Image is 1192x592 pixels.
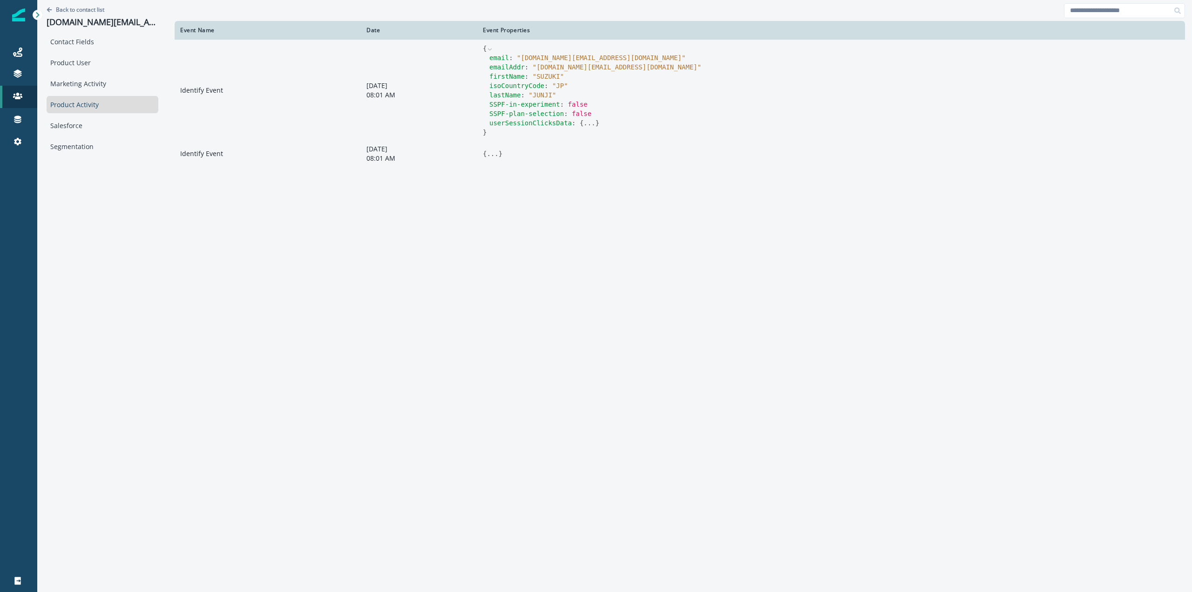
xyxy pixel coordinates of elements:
span: { [580,119,583,127]
div: Marketing Activity [47,75,158,92]
div: Date [366,27,472,34]
span: { [483,150,487,157]
img: Inflection [12,8,25,21]
td: Identify Event [175,40,361,141]
span: " [DOMAIN_NAME][EMAIL_ADDRESS][DOMAIN_NAME] " [533,63,701,71]
button: ... [583,118,595,128]
div: Event Properties [483,27,1179,34]
div: : [489,100,1179,109]
p: 08:01 AM [366,154,472,163]
span: false [572,110,591,117]
div: Product Activity [47,96,158,113]
div: : [489,90,1179,100]
div: : [489,118,1179,128]
p: [DATE] [366,144,472,154]
span: SSPF-in-experiment [489,101,560,108]
span: userSessionClicksData [489,119,572,127]
span: false [568,101,588,108]
div: : [489,81,1179,90]
span: isoCountryCode [489,82,544,89]
span: } [483,129,487,136]
span: lastName [489,91,521,99]
p: [DATE] [366,81,472,90]
div: Event Name [180,27,355,34]
span: } [499,150,502,157]
div: : [489,62,1179,72]
span: email [489,54,509,61]
span: " [DOMAIN_NAME][EMAIL_ADDRESS][DOMAIN_NAME] " [517,54,685,61]
span: { [483,45,487,52]
p: 08:01 AM [366,90,472,100]
span: " JUNJI " [528,91,556,99]
span: " SUZUKI " [533,73,564,80]
td: Identify Event [175,141,361,167]
span: emailAddr [489,63,525,71]
span: firstName [489,73,525,80]
p: [DOMAIN_NAME][EMAIL_ADDRESS][DOMAIN_NAME] [47,17,158,27]
button: ... [487,149,498,158]
div: Segmentation [47,138,158,155]
div: : [489,72,1179,81]
span: } [596,119,599,127]
div: Product User [47,54,158,71]
button: Go back [47,6,104,14]
div: : [489,109,1179,118]
p: Back to contact list [56,6,104,14]
div: Contact Fields [47,33,158,50]
div: Salesforce [47,117,158,134]
div: : [489,53,1179,62]
span: SSPF-plan-selection [489,110,564,117]
span: " JP " [552,82,568,89]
